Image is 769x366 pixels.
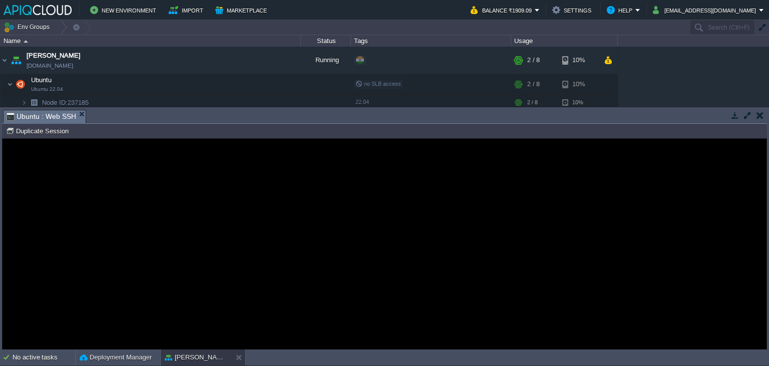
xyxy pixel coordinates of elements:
span: Ubuntu : Web SSH [7,110,76,123]
img: AMDAwAAAACH5BAEAAAAALAAAAAABAAEAAAICRAEAOw== [7,74,13,94]
button: Deployment Manager [80,352,152,362]
div: 10% [562,95,595,110]
div: Usage [512,35,617,47]
button: Help [607,4,635,16]
div: 10% [562,47,595,74]
button: Marketplace [215,4,270,16]
div: No active tasks [13,349,75,365]
button: [EMAIL_ADDRESS][DOMAIN_NAME] [653,4,759,16]
img: AMDAwAAAACH5BAEAAAAALAAAAAABAAEAAAICRAEAOw== [24,40,28,43]
img: AMDAwAAAACH5BAEAAAAALAAAAAABAAEAAAICRAEAOw== [21,95,27,110]
img: AMDAwAAAACH5BAEAAAAALAAAAAABAAEAAAICRAEAOw== [9,47,23,74]
div: Status [301,35,350,47]
img: AMDAwAAAACH5BAEAAAAALAAAAAABAAEAAAICRAEAOw== [14,74,28,94]
button: Duplicate Session [6,126,72,135]
span: no SLB access [355,81,401,87]
button: Env Groups [4,20,53,34]
button: Balance ₹1909.09 [471,4,535,16]
span: Ubuntu 22.04 [31,86,63,92]
div: 2 / 8 [527,74,540,94]
img: AMDAwAAAACH5BAEAAAAALAAAAAABAAEAAAICRAEAOw== [1,47,9,74]
button: [PERSON_NAME] [165,352,228,362]
div: Name [1,35,300,47]
img: AMDAwAAAACH5BAEAAAAALAAAAAABAAEAAAICRAEAOw== [27,95,41,110]
span: Node ID: [42,99,68,106]
button: Import [169,4,206,16]
a: Node ID:237185 [41,98,90,107]
div: 10% [562,74,595,94]
span: 237185 [41,98,90,107]
button: New Environment [90,4,159,16]
div: 2 / 8 [527,95,538,110]
span: Ubuntu [30,76,53,84]
img: APIQCloud [4,5,72,15]
div: Tags [351,35,511,47]
iframe: chat widget [727,326,759,356]
div: Running [301,47,351,74]
button: Settings [552,4,594,16]
div: 2 / 8 [527,47,540,74]
span: 22.04 [355,99,369,105]
a: UbuntuUbuntu 22.04 [30,76,53,84]
a: [DOMAIN_NAME] [27,61,73,71]
a: [PERSON_NAME] [27,51,81,61]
